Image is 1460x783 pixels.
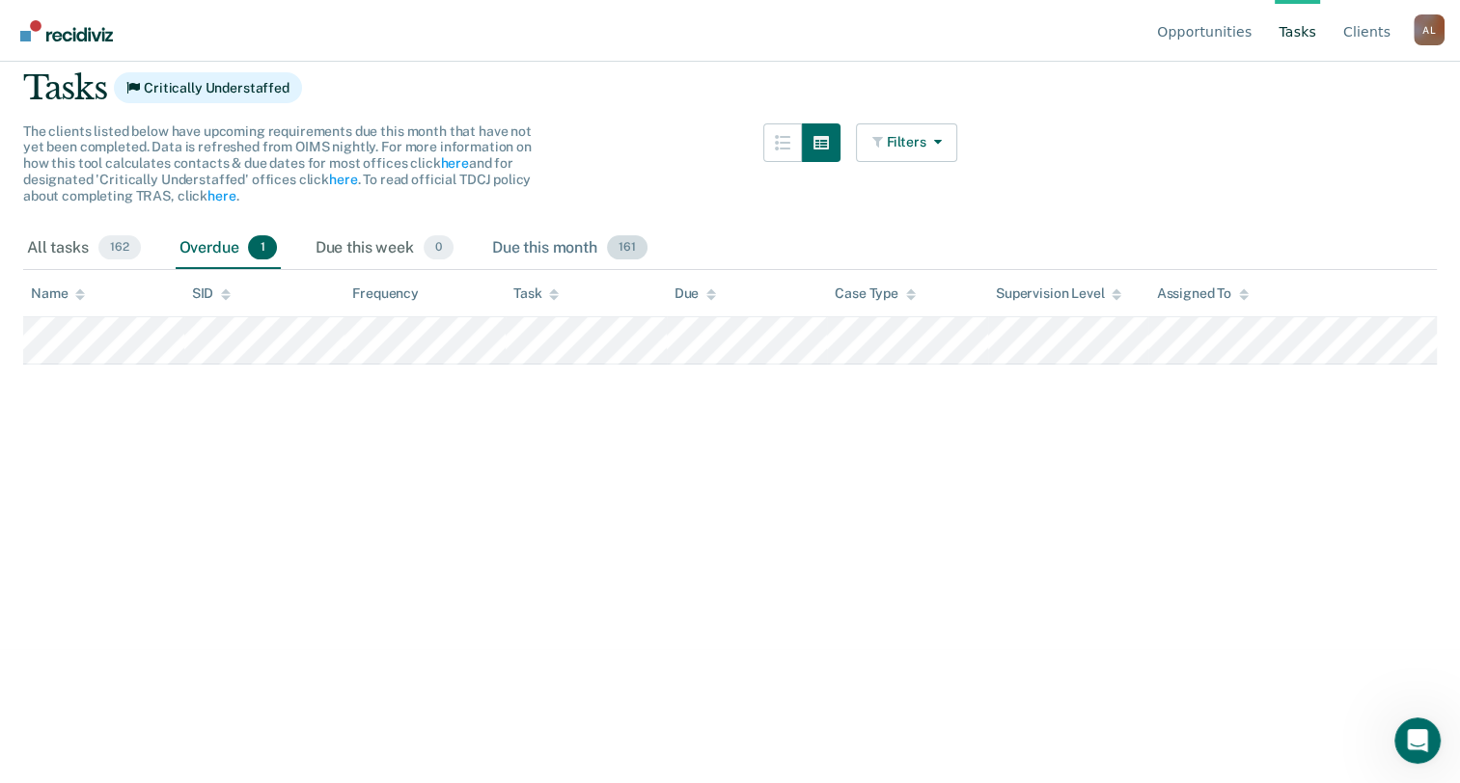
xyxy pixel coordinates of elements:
[352,285,419,302] div: Frequency
[607,235,647,260] span: 161
[1156,285,1248,302] div: Assigned To
[207,188,235,203] a: here
[20,20,113,41] img: Recidiviz
[329,172,357,187] a: here
[835,285,916,302] div: Case Type
[312,228,457,270] div: Due this week0
[996,285,1122,302] div: Supervision Level
[856,123,958,162] button: Filters
[248,235,276,260] span: 1
[440,155,468,171] a: here
[424,235,454,260] span: 0
[1414,14,1445,45] div: A L
[23,68,1437,108] div: Tasks
[488,228,651,270] div: Due this month161
[114,72,302,103] span: Critically Understaffed
[675,285,717,302] div: Due
[31,285,85,302] div: Name
[192,285,232,302] div: SID
[1414,14,1445,45] button: Profile dropdown button
[1394,717,1441,764] iframe: Intercom live chat
[98,235,141,260] span: 162
[176,228,281,270] div: Overdue1
[23,123,532,203] span: The clients listed below have upcoming requirements due this month that have not yet been complet...
[23,228,145,270] div: All tasks162
[513,285,559,302] div: Task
